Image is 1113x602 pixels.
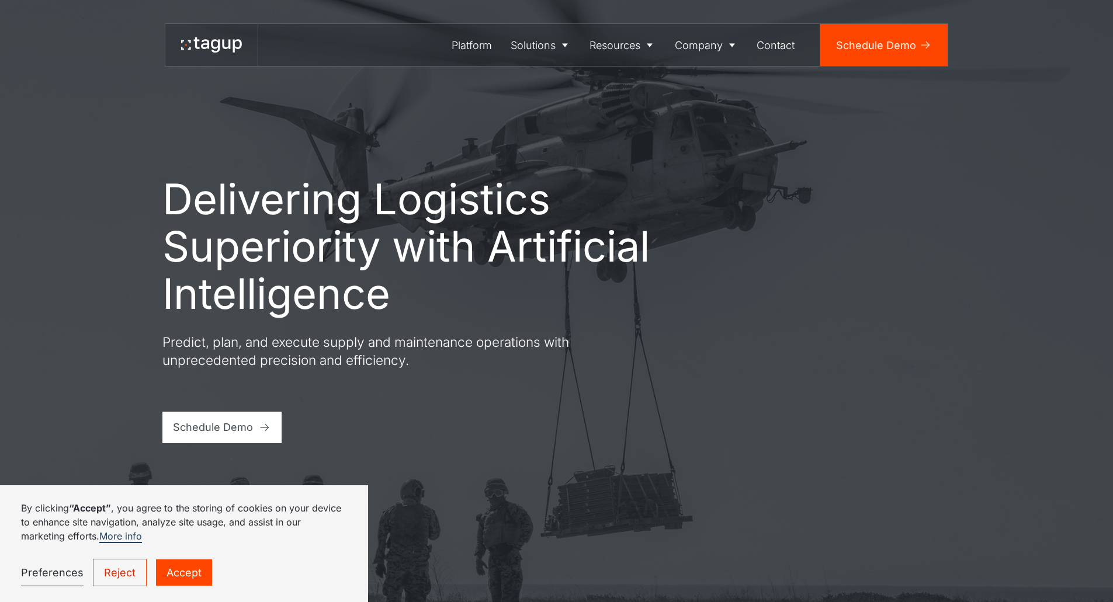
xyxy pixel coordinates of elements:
a: Reject [93,559,147,586]
a: Company [665,24,748,66]
a: Preferences [21,559,84,586]
div: Schedule Demo [836,37,916,53]
a: Schedule Demo [820,24,948,66]
h1: Delivering Logistics Superiority with Artificial Intelligence [162,175,653,317]
a: Contact [748,24,805,66]
div: Solutions [511,37,556,53]
strong: “Accept” [69,502,111,514]
a: More info [99,530,142,543]
a: Accept [156,559,212,586]
a: Schedule Demo [162,412,282,443]
div: Company [675,37,723,53]
p: By clicking , you agree to the storing of cookies on your device to enhance site navigation, anal... [21,501,347,543]
a: Resources [581,24,666,66]
p: Predict, plan, and execute supply and maintenance operations with unprecedented precision and eff... [162,333,583,370]
a: Platform [443,24,502,66]
div: Resources [590,37,640,53]
div: Platform [452,37,492,53]
a: Solutions [501,24,581,66]
div: Schedule Demo [173,419,253,435]
div: Contact [757,37,795,53]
